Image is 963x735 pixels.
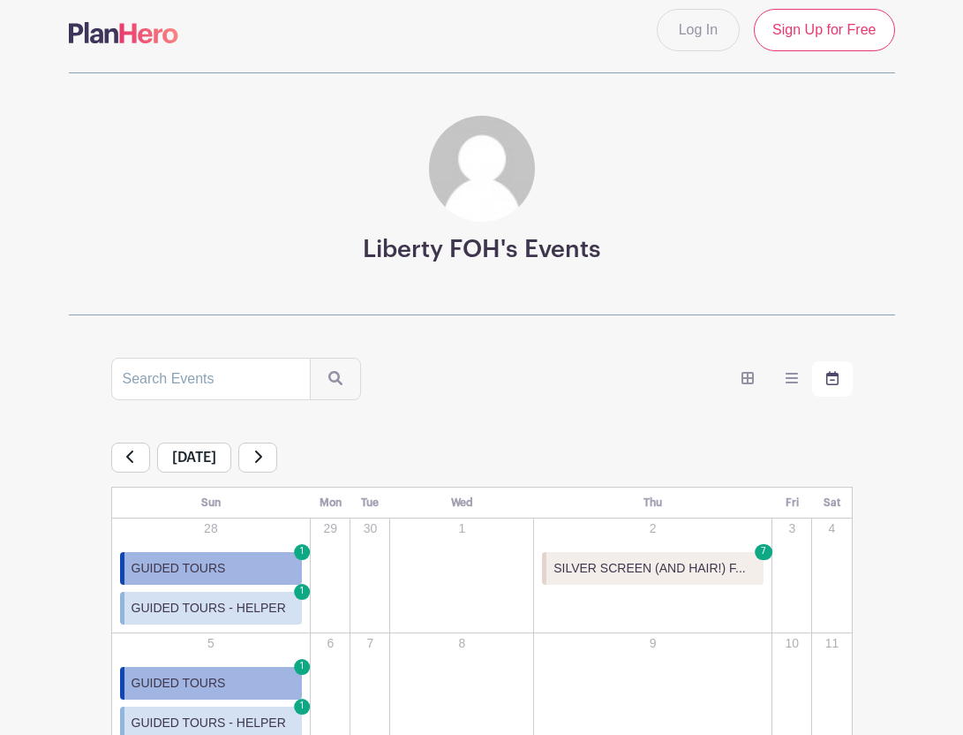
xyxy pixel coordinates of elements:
[727,361,853,397] div: order and view
[391,634,532,653] p: 8
[812,487,852,518] th: Sat
[390,487,534,518] th: Wed
[132,674,226,693] span: GUIDED TOURS
[351,634,388,653] p: 7
[772,487,812,518] th: Fri
[542,552,764,585] a: SILVER SCREEN (AND HAIR!) F... 7
[120,667,303,700] a: GUIDED TOURS 1
[429,116,535,222] img: default-ce2991bfa6775e67f084385cd625a349d9dcbb7a52a09fb2fda1e96e2d18dcdb.png
[132,714,286,732] span: GUIDED TOURS - HELPER
[351,519,388,538] p: 30
[294,544,310,560] span: 1
[157,443,231,473] span: [DATE]
[813,634,850,653] p: 11
[363,236,601,265] h3: Liberty FOH's Events
[132,599,286,618] span: GUIDED TOURS - HELPER
[132,559,226,578] span: GUIDED TOURS
[120,592,303,625] a: GUIDED TOURS - HELPER 1
[350,487,390,518] th: Tue
[69,22,178,43] img: logo-507f7623f17ff9eddc593b1ce0a138ce2505c220e1c5a4e2b4648c50719b7d32.svg
[657,9,740,51] a: Log In
[813,519,850,538] p: 4
[535,519,771,538] p: 2
[553,559,746,578] span: SILVER SCREEN (AND HAIR!) F...
[113,519,310,538] p: 28
[773,519,810,538] p: 3
[312,634,349,653] p: 6
[391,519,532,538] p: 1
[294,584,310,600] span: 1
[755,544,772,560] span: 7
[111,487,311,518] th: Sun
[754,9,894,51] a: Sign Up for Free
[311,487,350,518] th: Mon
[111,358,311,400] input: Search Events
[534,487,772,518] th: Thu
[294,699,310,715] span: 1
[312,519,349,538] p: 29
[294,659,310,675] span: 1
[120,552,303,585] a: GUIDED TOURS 1
[113,634,310,653] p: 5
[535,634,771,653] p: 9
[773,634,810,653] p: 10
